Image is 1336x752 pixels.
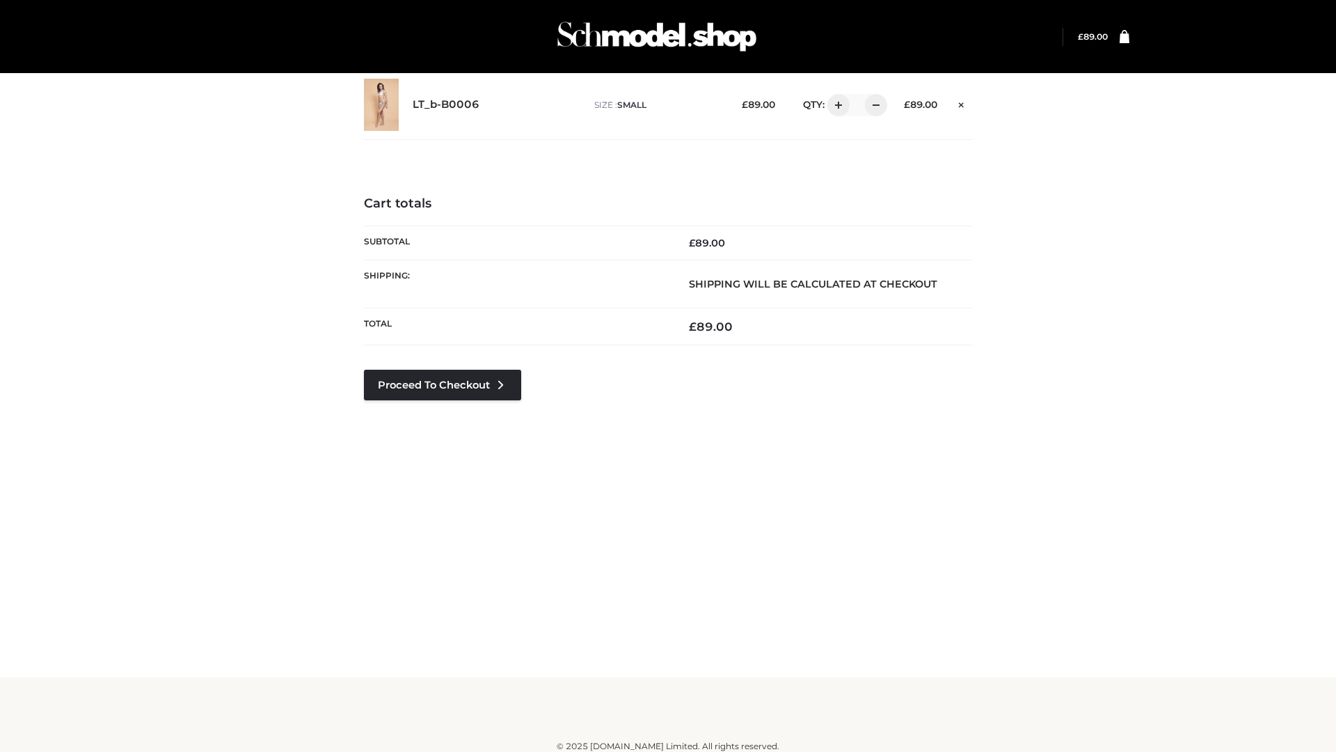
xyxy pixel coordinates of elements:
[364,226,668,260] th: Subtotal
[689,320,697,334] span: £
[951,94,972,112] a: Remove this item
[364,370,521,400] a: Proceed to Checkout
[1078,31,1108,42] a: £89.00
[364,79,399,131] img: LT_b-B0006 - SMALL
[689,320,733,334] bdi: 89.00
[689,278,937,290] strong: Shipping will be calculated at checkout
[364,260,668,308] th: Shipping:
[1078,31,1108,42] bdi: 89.00
[413,98,479,111] a: LT_b-B0006
[904,99,910,110] span: £
[689,237,695,249] span: £
[552,9,761,64] img: Schmodel Admin 964
[742,99,748,110] span: £
[904,99,937,110] bdi: 89.00
[364,308,668,345] th: Total
[1078,31,1083,42] span: £
[742,99,775,110] bdi: 89.00
[617,100,646,110] span: SMALL
[364,196,972,212] h4: Cart totals
[689,237,725,249] bdi: 89.00
[789,94,882,116] div: QTY:
[594,99,720,111] p: size :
